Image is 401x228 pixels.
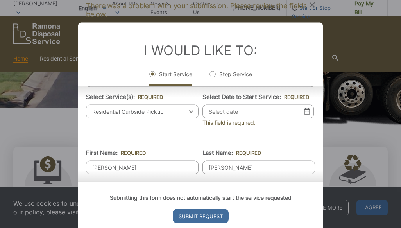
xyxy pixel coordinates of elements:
[144,42,257,58] label: I Would Like To:
[86,149,146,156] label: First Name:
[149,70,192,86] label: Start Service
[304,108,310,115] img: Select date
[202,149,261,156] label: Last Name:
[202,118,314,127] div: This field is required.
[202,104,314,118] input: Select date
[173,209,229,223] input: Submit Request
[209,70,252,86] label: Stop Service
[110,194,292,201] strong: Submitting this form does not automatically start the service requested
[86,104,199,118] span: Residential Curbside Pickup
